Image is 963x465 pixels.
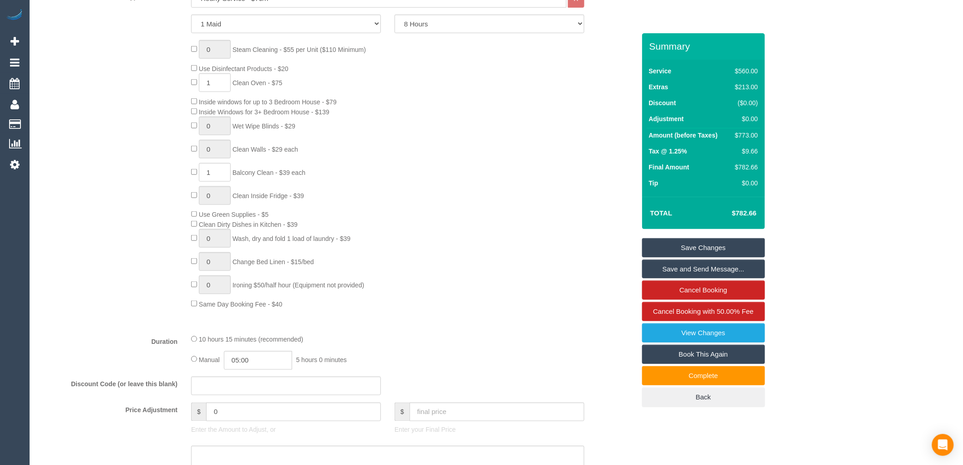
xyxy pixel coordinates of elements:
label: Adjustment [649,114,684,123]
div: $560.00 [731,66,758,76]
h4: $782.66 [705,210,756,217]
label: Price Adjustment [32,403,184,415]
p: Enter the Amount to Adjust, or [191,425,381,434]
div: $773.00 [731,131,758,140]
input: final price [410,403,584,421]
span: Clean Dirty Dishes in Kitchen - $39 [199,221,298,228]
span: Same Day Booking Fee - $40 [199,301,283,308]
span: Use Green Supplies - $5 [199,211,269,218]
a: Cancel Booking with 50.00% Fee [642,302,765,321]
label: Service [649,66,672,76]
span: Cancel Booking with 50.00% Fee [653,307,754,315]
a: Back [642,388,765,407]
div: Open Intercom Messenger [932,434,954,456]
div: $0.00 [731,114,758,123]
a: Save Changes [642,238,765,257]
div: ($0.00) [731,98,758,107]
a: View Changes [642,323,765,342]
a: Complete [642,366,765,385]
label: Discount Code (or leave this blank) [32,377,184,389]
div: $0.00 [731,179,758,188]
span: Clean Oven - $75 [233,79,283,87]
a: Cancel Booking [642,281,765,300]
span: Use Disinfectant Products - $20 [199,65,289,72]
span: Wash, dry and fold 1 load of laundry - $39 [233,235,350,242]
label: Amount (before Taxes) [649,131,718,140]
span: Manual [199,356,220,363]
label: Final Amount [649,163,689,172]
span: Steam Cleaning - $55 per Unit ($110 Minimum) [233,46,366,53]
div: $782.66 [731,163,758,172]
label: Extras [649,82,669,92]
strong: Total [650,209,673,217]
span: Change Bed Linen - $15/bed [233,258,314,266]
span: Inside windows for up to 3 Bedroom House - $79 [199,98,337,106]
span: Clean Inside Fridge - $39 [233,192,304,199]
label: Discount [649,98,676,107]
label: Tip [649,179,659,188]
span: Balcony Clean - $39 each [233,169,305,176]
a: Book This Again [642,345,765,364]
div: $9.66 [731,147,758,156]
label: Duration [32,334,184,347]
span: $ [395,403,410,421]
span: Wet Wipe Blinds - $29 [233,123,295,130]
span: Inside Windows for 3+ Bedroom House - $139 [199,108,329,116]
div: $213.00 [731,82,758,92]
img: Automaid Logo [5,9,24,22]
a: Save and Send Message... [642,260,765,279]
span: $ [191,403,206,421]
span: Ironing $50/half hour (Equipment not provided) [233,281,365,289]
span: Clean Walls - $29 each [233,146,298,153]
p: Enter your Final Price [395,425,584,434]
h3: Summary [649,41,760,51]
span: 10 hours 15 minutes (recommended) [199,336,304,343]
label: Tax @ 1.25% [649,147,687,156]
span: 5 hours 0 minutes [296,356,347,363]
